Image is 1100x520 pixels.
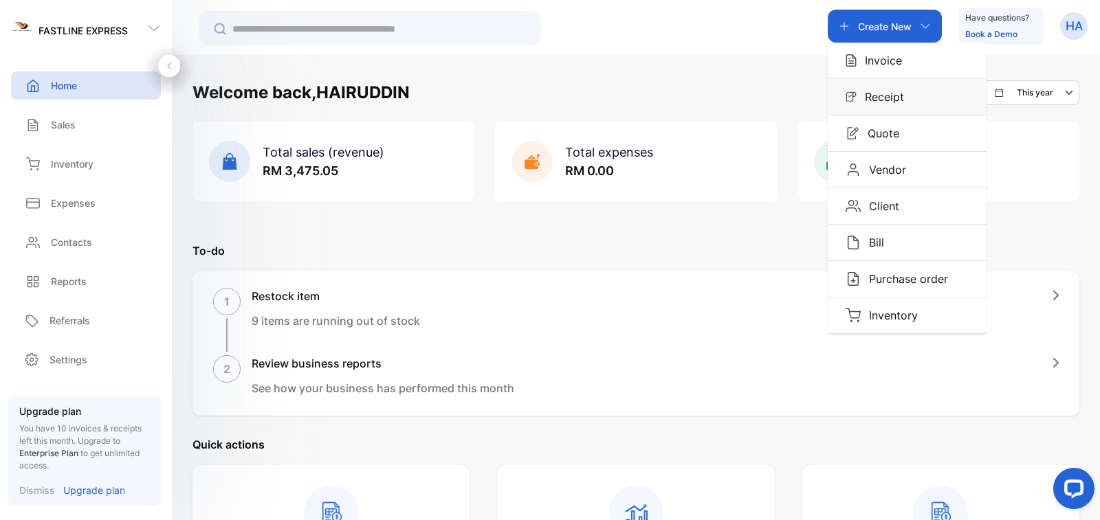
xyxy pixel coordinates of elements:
[1042,462,1100,520] iframe: LiveChat chat widget
[55,483,125,497] a: Upgrade plan
[857,52,902,69] p: Invoice
[51,78,77,93] p: Home
[983,80,1079,105] button: This year
[846,308,861,323] img: Icon
[51,274,87,289] p: Reports
[19,422,150,472] p: You have 10 invoices & receipts left this month.
[861,271,948,287] p: Purchase order
[51,196,96,210] p: Expenses
[19,436,140,471] span: Upgrade to to get unlimited access.
[565,145,653,159] span: Total expenses
[861,161,906,178] p: Vendor
[11,18,32,38] img: logo
[49,313,90,328] p: Referrals
[858,19,912,34] p: Create New
[252,313,420,329] p: 9 items are running out of stock
[19,448,78,458] span: Enterprise Plan
[965,29,1017,39] a: Book a Demo
[861,307,918,324] p: Inventory
[846,162,861,177] img: Icon
[828,10,942,43] button: Create NewIconInvoiceIconReceiptIconQuoteIconVendorIconClientIconBillIconPurchase orderIconInventory
[223,361,230,377] p: 2
[49,352,87,367] p: Settings
[565,163,614,178] span: RM 0.00
[192,436,1079,453] p: Quick actions
[859,125,899,142] p: Quote
[192,80,410,105] h1: Welcome back, HAIRUDDIN
[252,355,514,372] h1: Review business reports
[846,235,861,250] img: Icon
[63,483,125,497] p: Upgrade plan
[861,234,884,251] p: Bill
[19,404,150,418] p: Upgrade plan
[224,293,230,310] p: 1
[263,145,384,159] span: Total sales (revenue)
[192,242,1079,259] p: To-do
[965,11,1029,25] p: Have questions?
[861,198,899,214] p: Client
[846,199,861,214] img: Icon
[252,380,514,396] p: See how your business has performed this month
[1017,87,1053,99] p: This year
[263,163,338,178] span: RM 3,475.05
[846,54,857,67] img: Icon
[846,271,861,286] img: Icon
[51,235,92,249] p: Contacts
[51,157,93,171] p: Inventory
[1066,17,1083,35] p: HA
[252,288,420,304] h1: Restock item
[19,483,55,497] p: Dismiss
[51,117,76,132] p: Sales
[846,91,857,102] img: Icon
[846,126,859,140] img: Icon
[38,23,128,38] p: FASTLINE EXPRESS
[857,89,904,105] p: Receipt
[1060,10,1088,43] button: HA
